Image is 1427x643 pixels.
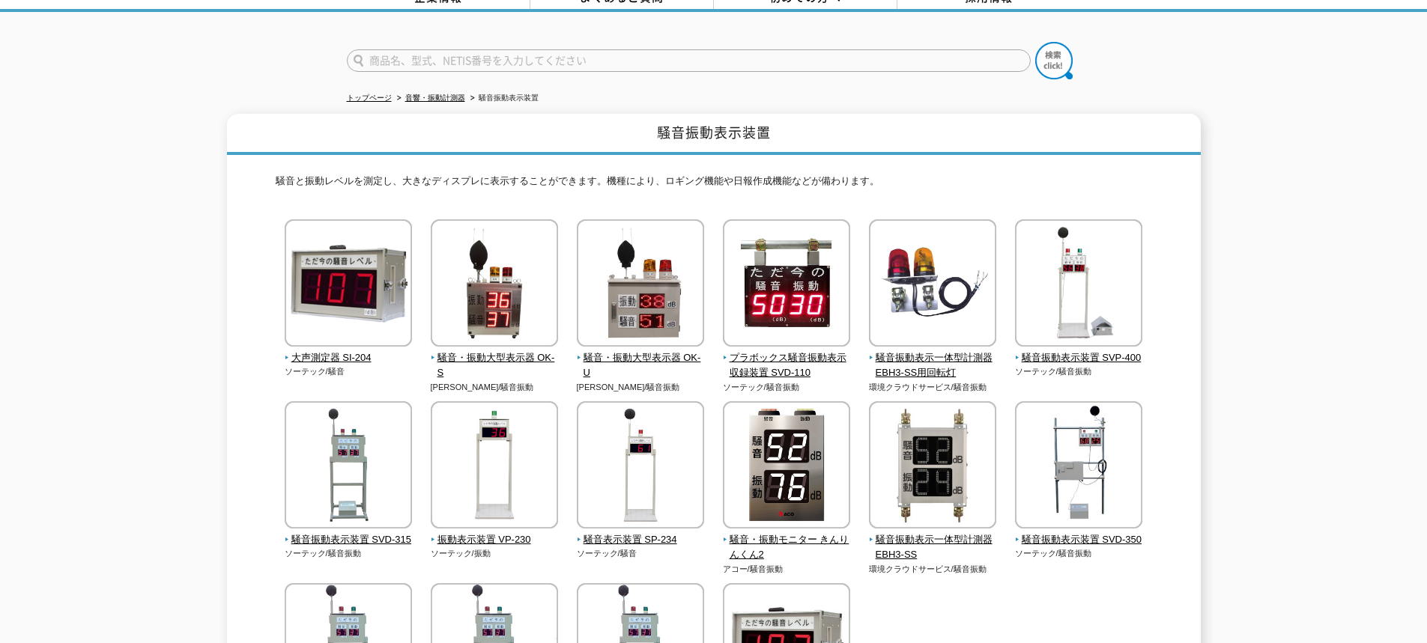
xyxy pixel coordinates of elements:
[723,336,851,381] a: プラボックス騒音振動表示収録装置 SVD-110
[723,532,851,564] span: 騒音・振動モニター きんりんくん2
[869,532,997,564] span: 騒音振動表示一体型計測器 EBH3-SS
[1035,42,1073,79] img: btn_search.png
[276,174,1152,197] p: 騒音と振動レベルを測定し、大きなディスプレに表示することができます。機種により、ロギング機能や日報作成機能などが備わります。
[577,401,704,532] img: 騒音表示装置 SP-234
[431,518,559,548] a: 振動表示装置 VP-230
[869,401,996,532] img: 騒音振動表示一体型計測器 EBH3-SS
[723,518,851,563] a: 騒音・振動モニター きんりんくん2
[285,350,413,366] span: 大声測定器 SI-204
[577,532,705,548] span: 騒音表示装置 SP-234
[869,381,997,394] p: 環境クラウドサービス/騒音振動
[723,563,851,576] p: アコー/騒音振動
[431,336,559,381] a: 騒音・振動大型表示器 OK-S
[347,94,392,102] a: トップページ
[285,336,413,366] a: 大声測定器 SI-204
[1015,518,1143,548] a: 騒音振動表示装置 SVD-350
[577,219,704,350] img: 騒音・振動大型表示器 OK-U
[723,401,850,532] img: 騒音・振動モニター きんりんくん2
[405,94,465,102] a: 音響・振動計測器
[1015,219,1142,350] img: 騒音振動表示装置 SVP-400
[723,350,851,382] span: プラボックス騒音振動表示収録装置 SVD-110
[347,49,1031,72] input: 商品名、型式、NETIS番号を入力してください
[1015,350,1143,366] span: 騒音振動表示装置 SVP-400
[577,518,705,548] a: 騒音表示装置 SP-234
[869,350,997,382] span: 騒音振動表示一体型計測器 EBH3-SS用回転灯
[723,219,850,350] img: プラボックス騒音振動表示収録装置 SVD-110
[285,547,413,560] p: ソーテック/騒音振動
[431,547,559,560] p: ソーテック/振動
[285,518,413,548] a: 騒音振動表示装置 SVD-315
[869,563,997,576] p: 環境クラウドサービス/騒音振動
[431,219,558,350] img: 騒音・振動大型表示器 OK-S
[1015,532,1143,548] span: 騒音振動表示装置 SVD-350
[1015,547,1143,560] p: ソーテック/騒音振動
[285,365,413,378] p: ソーテック/騒音
[467,91,539,106] li: 騒音振動表示装置
[869,518,997,563] a: 騒音振動表示一体型計測器 EBH3-SS
[869,219,996,350] img: 騒音振動表示一体型計測器 EBH3-SS用回転灯
[431,381,559,394] p: [PERSON_NAME]/騒音振動
[285,532,413,548] span: 騒音振動表示装置 SVD-315
[285,219,412,350] img: 大声測定器 SI-204
[431,401,558,532] img: 振動表示装置 VP-230
[285,401,412,532] img: 騒音振動表示装置 SVD-315
[1015,365,1143,378] p: ソーテック/騒音振動
[869,336,997,381] a: 騒音振動表示一体型計測器 EBH3-SS用回転灯
[577,547,705,560] p: ソーテック/騒音
[577,381,705,394] p: [PERSON_NAME]/騒音振動
[227,114,1201,155] h1: 騒音振動表示装置
[1015,336,1143,366] a: 騒音振動表示装置 SVP-400
[431,350,559,382] span: 騒音・振動大型表示器 OK-S
[577,350,705,382] span: 騒音・振動大型表示器 OK-U
[431,532,559,548] span: 振動表示装置 VP-230
[723,381,851,394] p: ソーテック/騒音振動
[1015,401,1142,532] img: 騒音振動表示装置 SVD-350
[577,336,705,381] a: 騒音・振動大型表示器 OK-U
